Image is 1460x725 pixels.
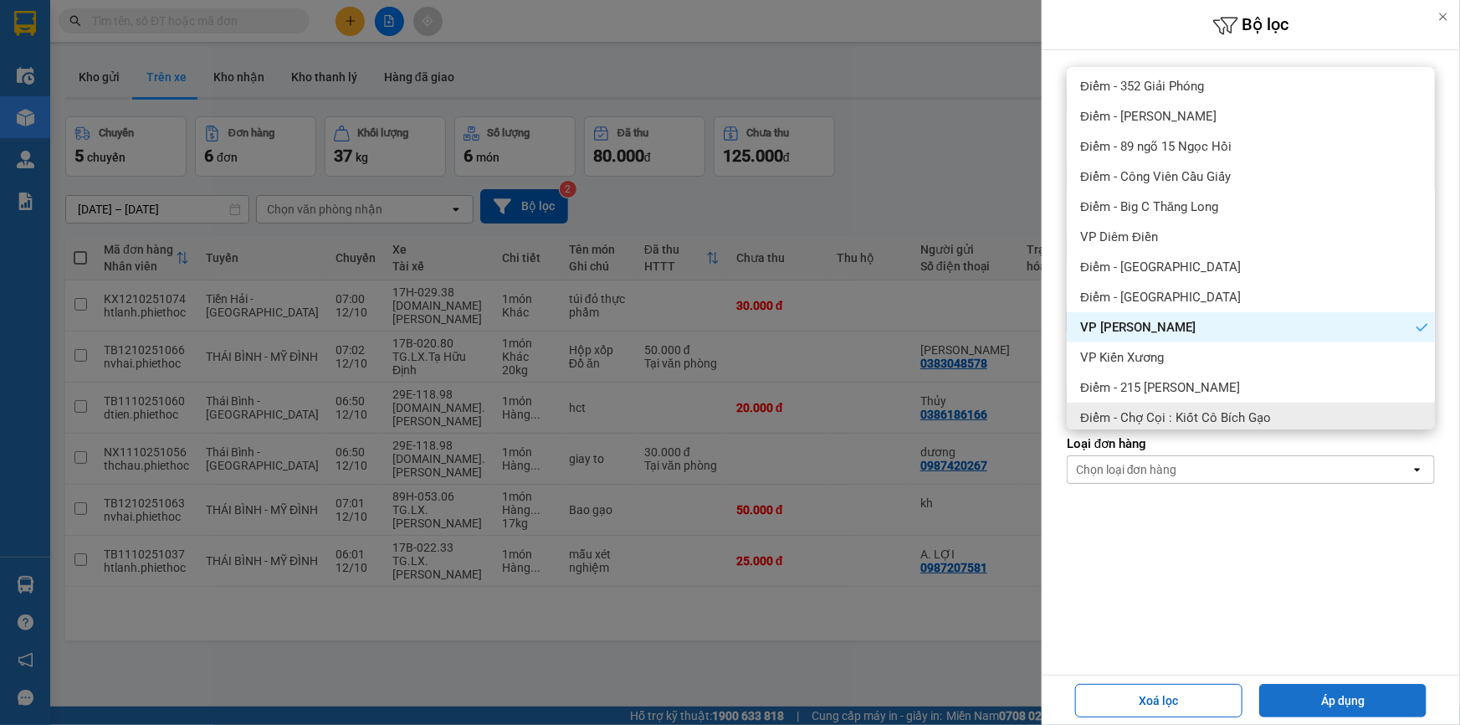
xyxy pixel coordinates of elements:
span: Điểm - [GEOGRAPHIC_DATA] [1080,259,1241,275]
ul: Menu [1067,67,1435,429]
span: Điểm - [GEOGRAPHIC_DATA] [1080,289,1241,306]
h6: Bộ lọc [1042,13,1460,39]
span: Điểm - Công Viên Cầu Giấy [1080,168,1231,185]
span: Điểm - Big C Thăng Long [1080,198,1218,215]
div: Chọn loại đơn hàng [1076,461,1177,478]
span: Điểm - 215 [PERSON_NAME] [1080,379,1240,396]
span: VP [PERSON_NAME] [1080,319,1196,336]
span: Điểm - [PERSON_NAME] [1080,108,1217,125]
button: Xoá lọc [1075,684,1242,717]
span: VP Diêm Điền [1080,229,1158,245]
span: Điểm - 89 ngõ 15 Ngọc Hồi [1080,138,1232,155]
span: Điểm - 352 Giải Phóng [1080,78,1204,95]
span: Điểm - Chợ Cọi : Kiốt Cô Bích Gạo [1080,409,1271,426]
svg: open [1411,463,1424,476]
label: Loại đơn hàng [1067,435,1435,452]
span: VP Kiến Xương [1080,349,1164,366]
button: Áp dụng [1259,684,1427,717]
